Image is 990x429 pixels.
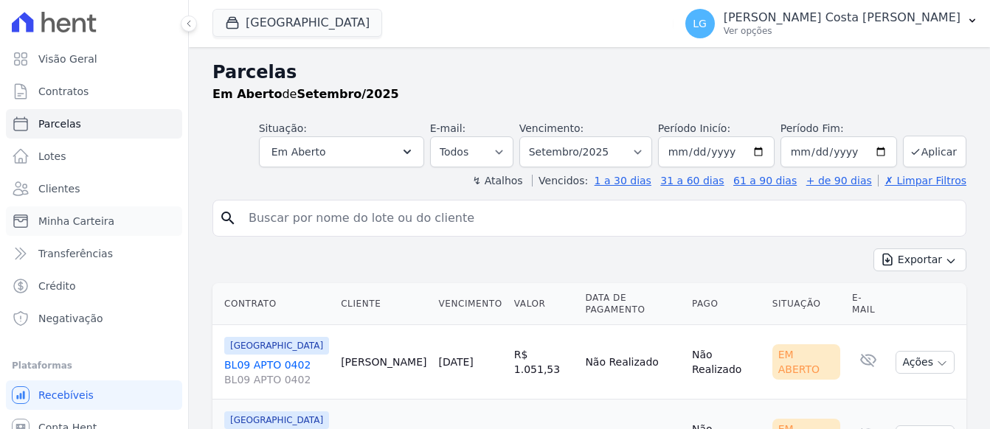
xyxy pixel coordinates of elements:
button: [GEOGRAPHIC_DATA] [212,9,382,37]
th: Vencimento [432,283,508,325]
button: Ações [896,351,955,374]
label: Vencimento: [519,122,584,134]
a: Minha Carteira [6,206,182,236]
th: Valor [508,283,580,325]
a: Transferências [6,239,182,268]
a: 61 a 90 dias [733,175,797,186]
span: Visão Geral [38,52,97,66]
a: ✗ Limpar Filtros [878,175,966,186]
a: BL09 APTO 0402BL09 APTO 0402 [224,357,329,387]
td: Não Realizado [579,325,686,400]
a: 31 a 60 dias [660,175,724,186]
th: Cliente [335,283,432,325]
td: R$ 1.051,53 [508,325,580,400]
th: Situação [766,283,846,325]
strong: Em Aberto [212,87,282,101]
label: Período Fim: [780,121,897,136]
button: Exportar [873,248,966,271]
input: Buscar por nome do lote ou do cliente [240,203,960,233]
h2: Parcelas [212,59,966,86]
a: Parcelas [6,109,182,139]
a: Contratos [6,77,182,106]
label: E-mail: [430,122,466,134]
th: Pago [686,283,766,325]
p: Ver opções [724,25,960,37]
a: Lotes [6,142,182,171]
span: Negativação [38,311,103,326]
span: LG [693,18,707,29]
div: Plataformas [12,357,176,374]
span: Em Aberto [271,143,326,161]
label: Situação: [259,122,307,134]
a: Crédito [6,271,182,301]
button: Em Aberto [259,136,424,167]
a: [DATE] [438,356,473,368]
button: LG [PERSON_NAME] Costa [PERSON_NAME] Ver opções [674,3,990,44]
span: Recebíveis [38,388,94,402]
a: Visão Geral [6,44,182,74]
label: ↯ Atalhos [472,175,522,186]
span: Clientes [38,181,80,196]
a: Clientes [6,174,182,203]
label: Período Inicío: [658,122,730,134]
th: Data de Pagamento [579,283,686,325]
div: Em Aberto [772,344,840,380]
i: search [219,209,237,227]
span: [GEOGRAPHIC_DATA] [224,411,329,429]
a: Negativação [6,304,182,333]
th: E-mail [846,283,890,325]
span: Parcelas [38,116,81,131]
span: Crédito [38,279,76,293]
a: Recebíveis [6,380,182,410]
span: [GEOGRAPHIC_DATA] [224,337,329,355]
th: Contrato [212,283,335,325]
td: Não Realizado [686,325,766,400]
span: Lotes [38,149,66,164]
span: Minha Carteira [38,214,114,229]
span: Transferências [38,246,113,261]
p: de [212,86,399,103]
strong: Setembro/2025 [297,87,398,101]
span: BL09 APTO 0402 [224,372,329,387]
label: Vencidos: [532,175,588,186]
a: 1 a 30 dias [595,175,651,186]
span: Contratos [38,84,89,99]
p: [PERSON_NAME] Costa [PERSON_NAME] [724,10,960,25]
a: + de 90 dias [806,175,872,186]
td: [PERSON_NAME] [335,325,432,400]
button: Aplicar [903,136,966,167]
